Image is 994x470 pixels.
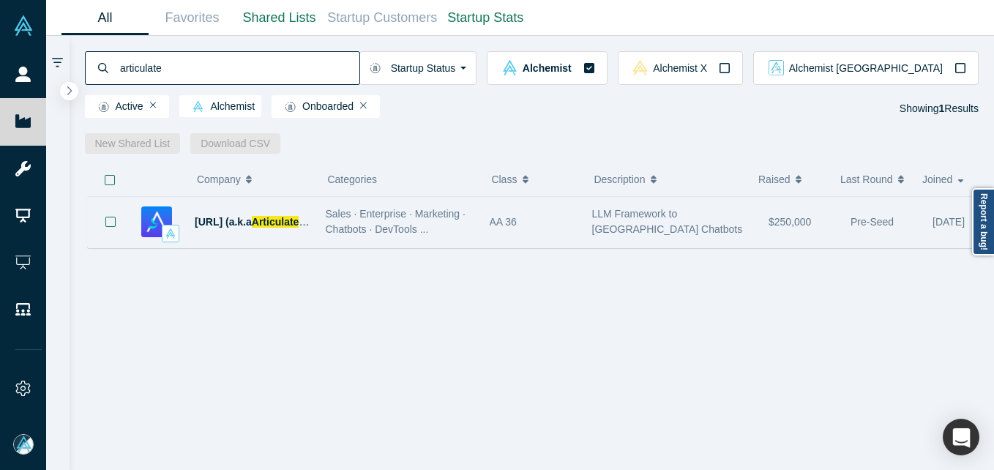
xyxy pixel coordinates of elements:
[491,164,571,195] button: Class
[323,1,442,35] a: Startup Customers
[150,100,157,111] button: Remove Filter
[13,434,34,455] img: Mia Scott's Account
[326,208,466,235] span: Sales · Enterprise · Marketing · Chatbots · DevTools ...
[523,63,572,73] span: Alchemist
[840,164,907,195] button: Last Round
[594,164,743,195] button: Description
[922,164,968,195] button: Joined
[61,1,149,35] a: All
[195,216,252,228] span: [URL] (a.k.a
[632,60,648,75] img: alchemistx Vault Logo
[851,216,894,228] span: Pre-Seed
[502,60,517,75] img: alchemist Vault Logo
[327,174,377,185] span: Categories
[186,101,255,113] span: Alchemist
[236,1,323,35] a: Shared Lists
[359,51,477,85] button: Startup Status
[758,164,791,195] span: Raised
[491,164,517,195] span: Class
[197,164,304,195] button: Company
[278,101,354,113] span: Onboarded
[91,101,143,113] span: Active
[769,216,811,228] span: $250,000
[119,51,359,85] input: Search by company name, class, customer, one-liner or category
[13,15,34,36] img: Alchemist Vault Logo
[88,196,133,247] button: Bookmark
[592,208,743,235] span: LLM Framework to [GEOGRAPHIC_DATA] Chatbots
[618,51,743,85] button: alchemistx Vault LogoAlchemist X
[442,1,529,35] a: Startup Stats
[490,197,577,247] div: AA 36
[594,164,645,195] span: Description
[195,216,315,228] a: [URL] (a.k.aArticulate.AI)
[98,101,109,113] img: Startup status
[193,101,203,112] img: alchemist Vault Logo
[753,51,979,85] button: alchemist_aj Vault LogoAlchemist [GEOGRAPHIC_DATA]
[840,164,893,195] span: Last Round
[939,102,945,114] strong: 1
[360,100,367,111] button: Remove Filter
[933,216,965,228] span: [DATE]
[758,164,825,195] button: Raised
[922,164,952,195] span: Joined
[487,51,607,85] button: alchemist Vault LogoAlchemist
[165,228,176,239] img: alchemist Vault Logo
[370,62,381,74] img: Startup status
[252,216,299,228] span: Articulate
[141,206,172,237] img: Arklex.AI (a.k.a Articulate.AI)'s Logo
[789,63,943,73] span: Alchemist [GEOGRAPHIC_DATA]
[972,188,994,255] a: Report a bug!
[190,133,280,154] button: Download CSV
[197,164,241,195] span: Company
[653,63,707,73] span: Alchemist X
[85,133,181,154] button: New Shared List
[769,60,784,75] img: alchemist_aj Vault Logo
[285,101,296,113] img: Startup status
[149,1,236,35] a: Favorites
[900,102,979,114] span: Showing Results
